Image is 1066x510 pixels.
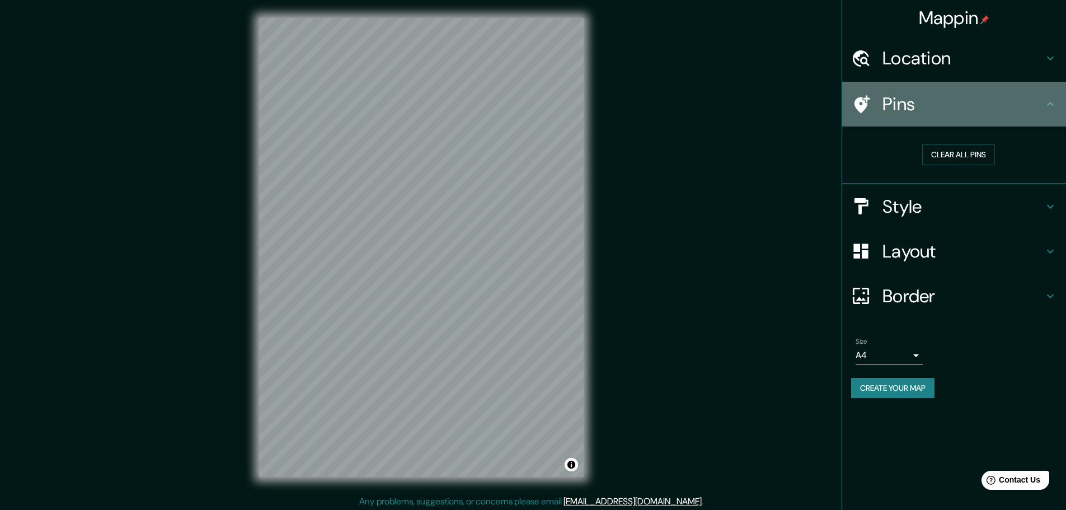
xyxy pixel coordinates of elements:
[842,229,1066,274] div: Layout
[882,93,1044,115] h4: Pins
[919,7,990,29] h4: Mappin
[259,18,584,477] canvas: Map
[842,82,1066,127] div: Pins
[703,495,705,508] div: .
[842,274,1066,319] div: Border
[359,495,703,508] p: Any problems, suggestions, or concerns please email .
[563,495,702,507] a: [EMAIL_ADDRESS][DOMAIN_NAME]
[882,195,1044,218] h4: Style
[882,47,1044,69] h4: Location
[856,347,923,364] div: A4
[856,336,867,346] label: Size
[842,36,1066,81] div: Location
[882,240,1044,263] h4: Layout
[842,184,1066,229] div: Style
[980,15,989,24] img: pin-icon.png
[882,285,1044,307] h4: Border
[705,495,707,508] div: .
[565,458,578,471] button: Toggle attribution
[851,378,934,399] button: Create your map
[922,144,995,165] button: Clear all pins
[966,466,1054,498] iframe: Help widget launcher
